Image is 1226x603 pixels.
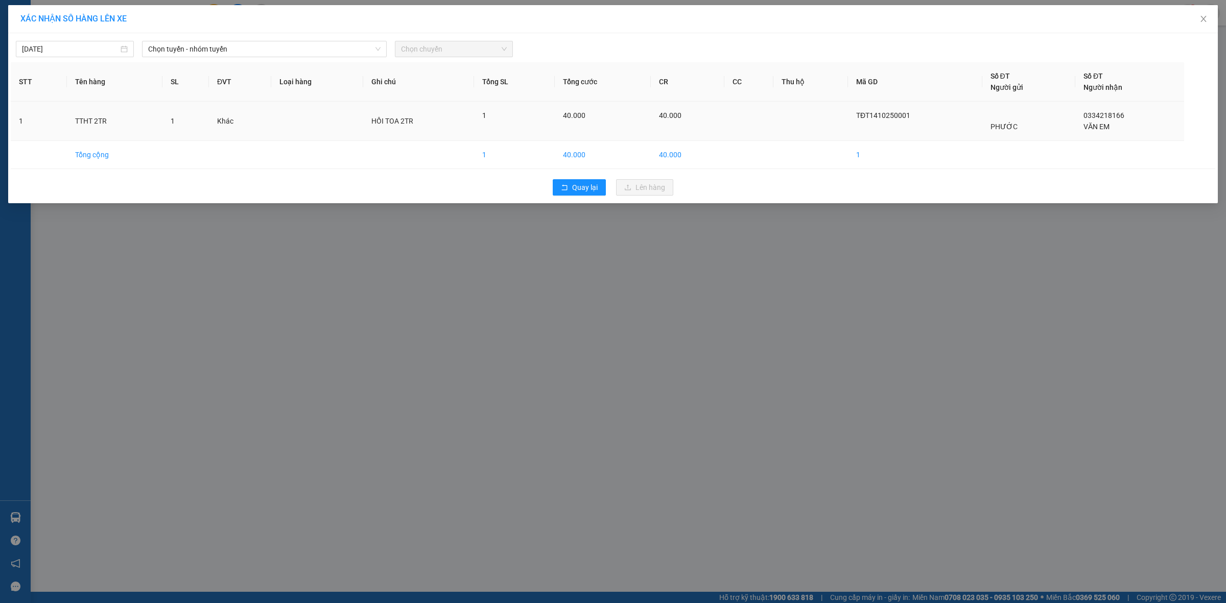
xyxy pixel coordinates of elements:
td: TTHT 2TR [67,102,162,141]
strong: Người nhận : [100,70,198,109]
span: 1 [482,111,486,119]
span: XÁC NHẬN SỐ HÀNG LÊN XE [20,14,127,23]
span: Người nhận [1083,83,1122,91]
span: Quay lại [572,182,598,193]
th: Loại hàng [271,62,364,102]
span: 02838 53 55 57 [5,27,55,35]
th: Thu hộ [773,62,848,102]
span: Lấy dọc đường : [4,36,74,47]
span: [DATE] Bà Trưng | [100,30,201,38]
span: 02963 533 644 [153,30,201,38]
th: STT [11,62,67,102]
span: 0334218166 [1083,111,1124,119]
span: Người gửi [991,83,1023,91]
button: uploadLên hàng [616,179,673,196]
span: PHƯỚC [991,123,1018,131]
th: Ghi chú [363,62,474,102]
strong: Người gửi : [4,64,98,99]
td: 1 [11,102,67,141]
span: 40.000 [563,111,585,119]
span: 1 [171,117,175,125]
td: 1 [848,141,982,169]
th: Tổng SL [474,62,555,102]
span: Số ĐT [1083,72,1103,80]
td: Khác [209,102,271,141]
td: Tổng cộng [67,141,162,169]
button: Close [1189,5,1218,34]
td: 40.000 [651,141,725,169]
span: Giao dọc đường : [100,39,175,51]
span: down [375,46,381,52]
span: Tản Đà (Tiền) [33,7,90,18]
td: 1 [474,141,555,169]
th: ĐVT [209,62,271,102]
input: 14/10/2025 [22,43,119,55]
button: rollbackQuay lại [553,179,606,196]
span: Số ĐT [991,72,1010,80]
th: Tên hàng [67,62,162,102]
span: rollback [561,184,568,192]
th: SL [162,62,209,102]
span: VĂN EM [1083,123,1110,131]
strong: VP Gửi : [4,8,90,17]
span: VĂN EM [100,55,198,113]
th: CR [651,62,725,102]
span: TĐT1410250001 [856,111,910,119]
span: PHƯỚC [6,74,98,103]
strong: VP Nhận : [100,7,238,28]
span: Chọn chuyến [401,41,507,57]
th: Tổng cước [555,62,651,102]
span: close [1199,15,1208,23]
span: HỒI TOA 2TR [371,117,413,125]
span: [GEOGRAPHIC_DATA] ([GEOGRAPHIC_DATA]) [100,6,238,29]
span: 40.000 [659,111,681,119]
th: Mã GD [848,62,982,102]
td: 40.000 [555,141,651,169]
th: CC [724,62,773,102]
span: Chọn tuyến - nhóm tuyến [148,41,381,57]
span: 026 Tản Đà - Lô E, P11, Q5 | [4,19,85,35]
